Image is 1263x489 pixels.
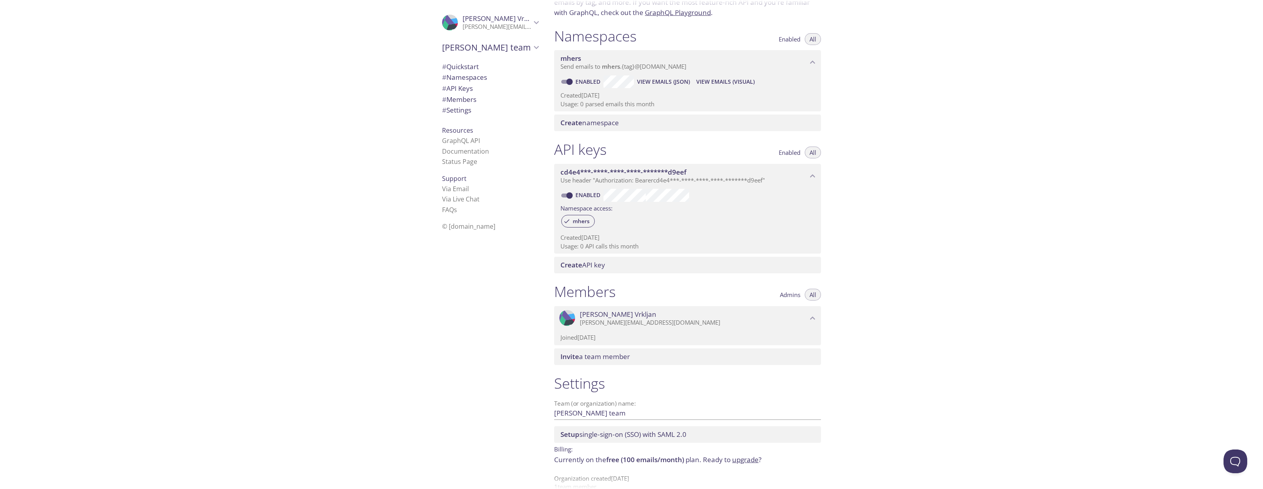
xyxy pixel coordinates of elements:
span: Resources [442,126,473,135]
button: View Emails (Visual) [693,75,758,88]
span: single-sign-on (SSO) with SAML 2.0 [560,430,686,439]
p: Usage: 0 parsed emails this month [560,100,815,108]
div: Martin Vrkljan [436,9,545,36]
div: Martin's team [436,37,545,58]
iframe: Help Scout Beacon - Open [1224,450,1247,473]
span: Send emails to . {tag} @[DOMAIN_NAME] [560,62,686,70]
a: Enabled [574,191,603,199]
a: Documentation [442,147,489,156]
div: Setup SSO [554,426,821,443]
div: Martin Vrkljan [554,306,821,331]
label: Namespace access: [560,202,613,213]
span: [PERSON_NAME] Vrkljan [580,310,656,319]
span: namespace [560,118,619,127]
p: [PERSON_NAME][EMAIL_ADDRESS][DOMAIN_NAME] [580,319,808,327]
span: a team member [560,352,630,361]
a: Status Page [442,157,477,166]
a: Via Live Chat [442,195,480,203]
span: Settings [442,105,471,115]
div: mhers [561,215,595,228]
span: Setup [560,430,579,439]
span: Create [560,260,582,269]
span: Quickstart [442,62,479,71]
div: Create API Key [554,257,821,273]
h1: Settings [554,374,821,392]
a: Via Email [442,184,469,193]
span: # [442,62,446,71]
span: [PERSON_NAME] Vrkljan [463,14,539,23]
span: API Keys [442,84,473,93]
label: Team (or organization) name: [554,401,636,406]
span: free (100 emails/month) [606,455,684,464]
a: upgrade [732,455,759,464]
a: FAQ [442,205,457,214]
div: Quickstart [436,61,545,72]
span: Create [560,118,582,127]
span: # [442,95,446,104]
h1: API keys [554,141,607,158]
span: # [442,73,446,82]
button: Admins [775,289,805,301]
h1: Members [554,283,616,301]
span: # [442,105,446,115]
p: Joined [DATE] [560,333,815,342]
div: API Keys [436,83,545,94]
button: All [805,33,821,45]
span: API key [560,260,605,269]
div: Invite a team member [554,348,821,365]
p: Created [DATE] [560,91,815,100]
span: mhers [602,62,620,70]
span: mhers [560,54,581,63]
p: [PERSON_NAME][EMAIL_ADDRESS][DOMAIN_NAME] [463,23,531,31]
a: GraphQL API [442,136,480,145]
span: s [454,205,457,214]
span: Support [442,174,467,183]
div: Create namespace [554,115,821,131]
button: Enabled [774,33,805,45]
div: Namespaces [436,72,545,83]
p: Currently on the plan. [554,455,821,465]
button: Enabled [774,147,805,158]
span: Invite [560,352,579,361]
button: View Emails (JSON) [634,75,693,88]
button: All [805,147,821,158]
div: Team Settings [436,105,545,116]
span: View Emails (JSON) [637,77,690,87]
h1: Namespaces [554,27,637,45]
p: Created [DATE] [560,233,815,242]
span: [PERSON_NAME] team [442,42,531,53]
span: mhers [568,218,594,225]
span: Ready to ? [703,455,761,464]
p: Usage: 0 API calls this month [560,242,815,250]
div: mhers namespace [554,50,821,75]
a: Enabled [574,78,603,85]
span: View Emails (Visual) [696,77,755,87]
button: All [805,289,821,301]
div: Members [436,94,545,105]
p: Billing: [554,443,821,454]
span: Members [442,95,476,104]
span: Namespaces [442,73,487,82]
span: © [DOMAIN_NAME] [442,222,495,231]
span: # [442,84,446,93]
